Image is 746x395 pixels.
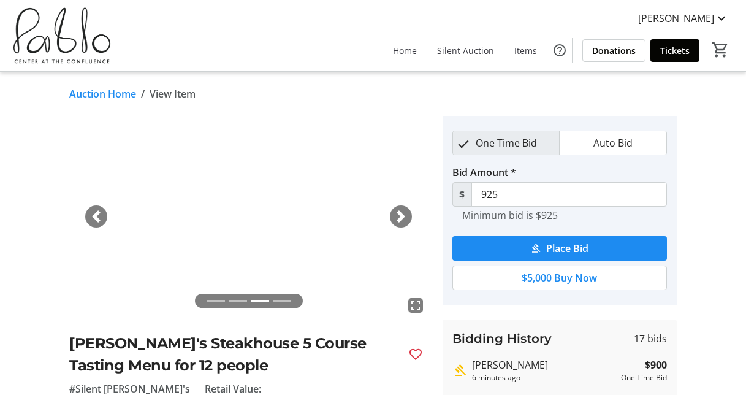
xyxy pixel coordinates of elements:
label: Bid Amount * [452,165,516,180]
h3: Bidding History [452,329,552,348]
tr-hint: Minimum bid is $925 [462,209,558,221]
button: Cart [709,39,731,61]
button: [PERSON_NAME] [628,9,739,28]
span: 17 bids [634,331,667,346]
span: Silent Auction [437,44,494,57]
div: 6 minutes ago [472,372,616,383]
span: Donations [592,44,636,57]
span: Auto Bid [586,131,640,155]
div: [PERSON_NAME] [472,358,616,372]
span: / [141,86,145,101]
span: Tickets [660,44,690,57]
span: Place Bid [546,241,588,256]
span: $ [452,182,472,207]
span: $5,000 Buy Now [522,270,597,285]
button: Help [547,38,572,63]
mat-icon: fullscreen [408,298,423,313]
mat-icon: Highest bid [452,363,467,378]
span: One Time Bid [468,131,544,155]
a: Items [504,39,547,62]
button: Favourite [403,342,428,367]
span: Home [393,44,417,57]
a: Donations [582,39,645,62]
a: Home [383,39,427,62]
button: Place Bid [452,236,667,261]
a: Auction Home [69,86,136,101]
strong: $900 [645,358,667,372]
img: Image [69,116,428,318]
div: One Time Bid [621,372,667,383]
span: Items [514,44,537,57]
span: [PERSON_NAME] [638,11,714,26]
button: $5,000 Buy Now [452,266,667,290]
a: Silent Auction [427,39,504,62]
a: Tickets [650,39,699,62]
h2: [PERSON_NAME]'s Steakhouse 5 Course Tasting Menu for 12 people [69,332,398,377]
span: View Item [150,86,196,101]
img: Pablo Center's Logo [7,5,116,66]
